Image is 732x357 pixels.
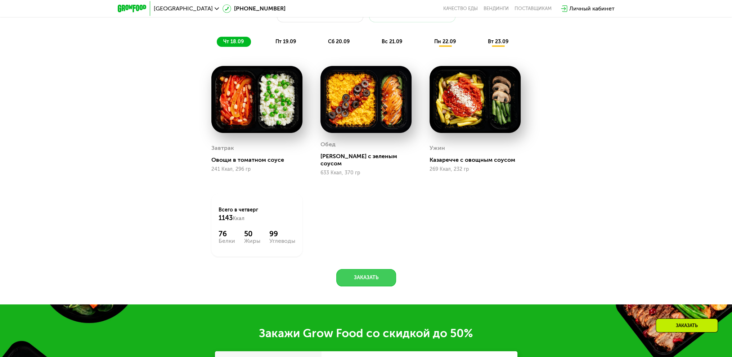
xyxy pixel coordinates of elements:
[569,4,615,13] div: Личный кабинет
[320,170,412,176] div: 633 Ккал, 370 гр
[269,238,295,244] div: Углеводы
[244,238,260,244] div: Жиры
[211,143,234,153] div: Завтрак
[223,4,286,13] a: [PHONE_NUMBER]
[320,139,336,150] div: Обед
[223,39,244,45] span: чт 18.09
[430,143,445,153] div: Ужин
[219,214,233,222] span: 1143
[233,215,244,222] span: Ккал
[434,39,456,45] span: пн 22.09
[484,6,509,12] a: Вендинги
[443,6,478,12] a: Качество еды
[211,166,302,172] div: 241 Ккал, 296 гр
[336,269,396,286] button: Заказать
[430,166,521,172] div: 269 Ккал, 232 гр
[656,318,718,333] div: Заказать
[269,229,295,238] div: 99
[219,229,235,238] div: 76
[219,238,235,244] div: Белки
[382,39,402,45] span: вс 21.09
[515,6,552,12] div: поставщикам
[154,6,213,12] span: [GEOGRAPHIC_DATA]
[275,39,296,45] span: пт 19.09
[211,156,308,164] div: Овощи в томатном соусе
[488,39,508,45] span: вт 23.09
[430,156,526,164] div: Казаречче с овощным соусом
[320,153,417,167] div: [PERSON_NAME] с зеленым соусом
[219,206,295,222] div: Всего в четверг
[244,229,260,238] div: 50
[328,39,350,45] span: сб 20.09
